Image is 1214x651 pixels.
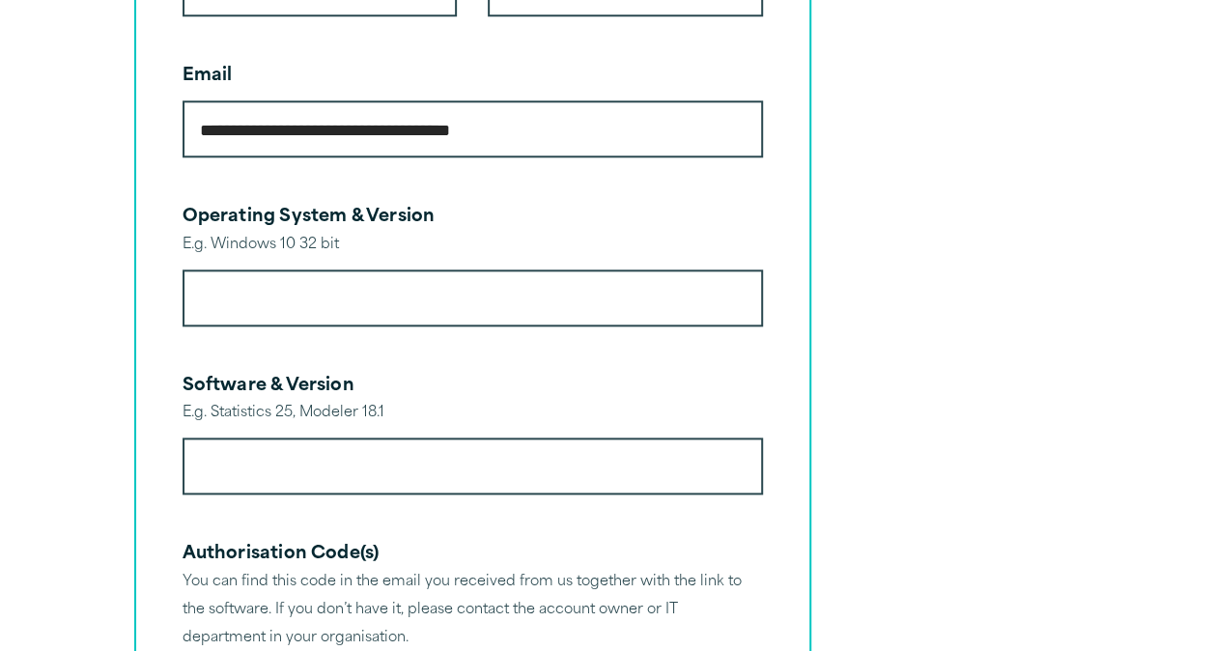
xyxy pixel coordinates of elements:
[183,68,233,85] label: Email
[183,232,763,260] div: E.g. Windows 10 32 bit
[183,209,436,226] label: Operating System & Version
[183,378,354,395] label: Software & Version
[183,400,763,428] div: E.g. Statistics 25, Modeler 18.1
[183,546,380,563] label: Authorisation Code(s)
